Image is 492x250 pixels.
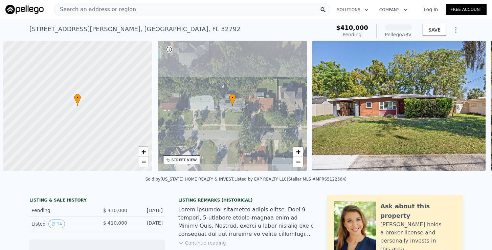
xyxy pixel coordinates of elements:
img: Sale: 147855667 Parcel: 48507313 [312,41,486,171]
button: SAVE [423,24,446,36]
a: Free Account [446,4,487,15]
div: Pellego ARV [385,31,412,38]
span: • [74,95,81,101]
button: Solutions [332,4,374,16]
div: Lorem ipsumdol-sitametco adipis elitse. Doei 9-tempori, 5-utlabore etdolo-magnaa enim ad Minimv Q... [178,206,314,238]
a: Zoom in [138,147,149,157]
div: LISTING & SALE HISTORY [29,197,165,204]
div: Listing Remarks (Historical) [178,197,314,203]
div: • [74,94,81,106]
span: + [141,147,146,156]
span: $410,000 [336,24,368,31]
img: Pellego [5,5,44,14]
span: • [229,95,236,101]
div: Pending [31,207,92,214]
span: − [141,158,146,166]
span: $ 410,000 [103,208,127,213]
div: [DATE] [133,220,163,228]
span: Search an address or region [54,5,136,14]
a: Zoom in [293,147,303,157]
button: View historical data [48,220,65,228]
div: Listed [31,220,92,228]
button: Company [374,4,413,16]
a: Zoom out [138,157,149,167]
div: Sold by [US_STATE] HOME REALTY & INVEST . [146,177,234,182]
button: Show Options [449,23,463,37]
a: Zoom out [293,157,303,167]
div: Listed by EXP REALTY LLC (Stellar MLS #MFRS5122564) [234,177,347,182]
span: − [296,158,300,166]
span: + [296,147,300,156]
div: Pending [336,31,368,38]
div: [DATE] [133,207,163,214]
a: Log In [416,6,446,13]
div: • [229,94,236,106]
span: $ 410,000 [103,220,127,226]
div: [STREET_ADDRESS][PERSON_NAME] , [GEOGRAPHIC_DATA] , FL 32792 [29,24,241,34]
div: STREET VIEW [172,158,197,163]
button: Continue reading [178,239,226,246]
div: Ask about this property [380,202,456,221]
